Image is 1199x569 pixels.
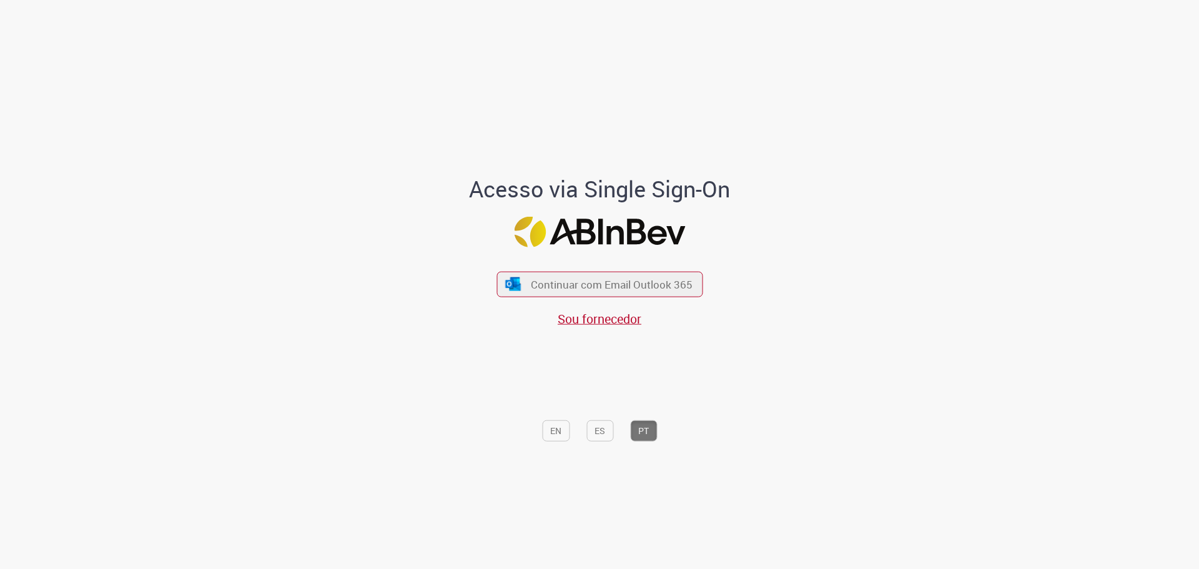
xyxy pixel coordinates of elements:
button: EN [542,420,570,441]
button: ES [586,420,613,441]
img: ícone Azure/Microsoft 360 [505,277,522,290]
button: PT [630,420,657,441]
h1: Acesso via Single Sign-On [427,177,773,202]
img: Logo ABInBev [514,216,685,247]
span: Continuar com Email Outlook 365 [531,277,693,292]
button: ícone Azure/Microsoft 360 Continuar com Email Outlook 365 [496,271,703,297]
a: Sou fornecedor [558,310,641,327]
